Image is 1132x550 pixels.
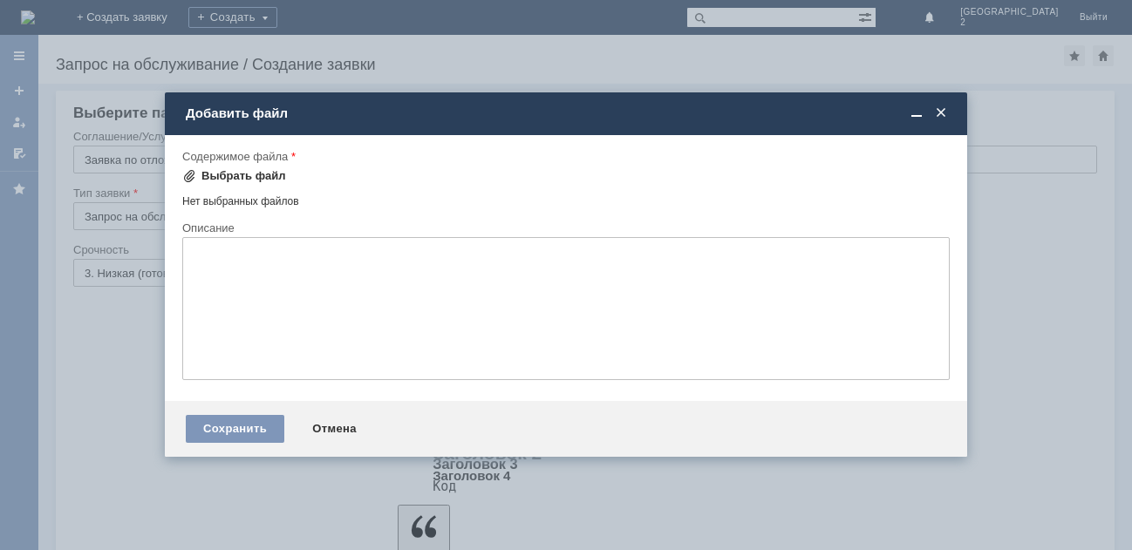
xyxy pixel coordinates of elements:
[908,105,925,121] span: Свернуть (Ctrl + M)
[182,151,946,162] div: Содержимое файла
[182,222,946,234] div: Описание
[932,105,950,121] span: Закрыть
[186,105,950,121] div: Добавить файл
[182,188,950,208] div: Нет выбранных файлов
[201,169,286,183] div: Выбрать файл
[7,7,255,35] div: Добрый вечер! [PERSON_NAME] Прошу удалить отлож.чек во вложении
